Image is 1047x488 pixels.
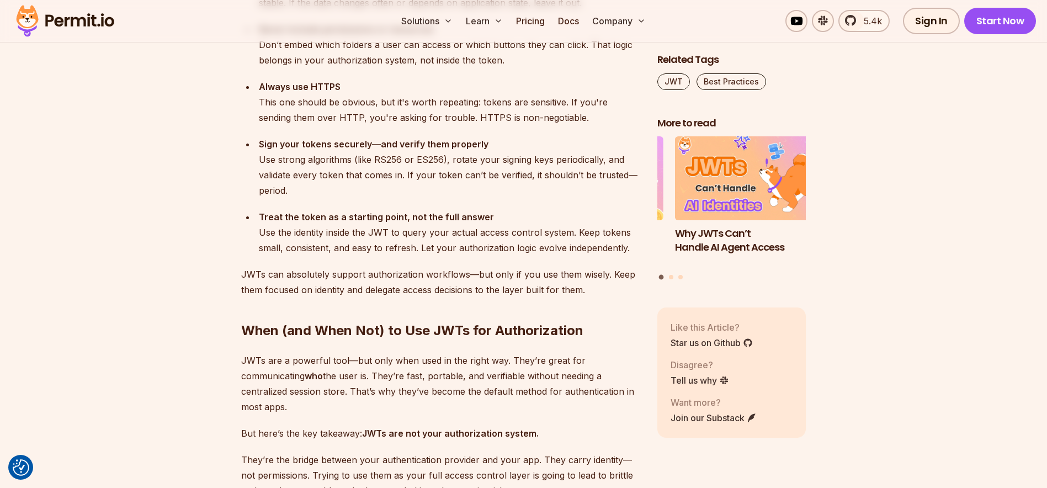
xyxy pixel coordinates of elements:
div: This one should be obvious, but it's worth repeating: tokens are sensitive. If you're sending the... [259,79,640,125]
a: Why JWTs Can’t Handle AI Agent AccessWhy JWTs Can’t Handle AI Agent Access [675,137,824,268]
img: Why JWTs Can’t Handle AI Agent Access [675,137,824,221]
strong: who [305,370,323,381]
button: Go to slide 3 [678,275,683,279]
a: Star us on Github [671,336,753,349]
strong: Sign your tokens securely—and verify them properly [259,139,488,150]
a: Pricing [512,10,549,32]
button: Company [588,10,650,32]
h2: Related Tags [657,53,806,67]
a: Docs [554,10,583,32]
p: Disagree? [671,358,729,372]
h2: More to read [657,116,806,130]
p: JWTs are a powerful tool—but only when used in the right way. They’re great for communicating the... [241,353,640,415]
h3: Why JWTs Can’t Handle AI Agent Access [675,227,824,254]
img: A Guide to Bearer Tokens: JWT vs. Opaque Tokens [514,137,663,221]
a: JWT [657,73,690,90]
div: Use strong algorithms (like RS256 or ES256), rotate your signing keys periodically, and validate ... [259,136,640,198]
strong: JWTs are not your authorization system. [362,428,539,439]
p: JWTs can absolutely support authorization workflows—but only if you use them wisely. Keep them fo... [241,267,640,298]
a: 5.4k [838,10,890,32]
button: Solutions [397,10,457,32]
p: Want more? [671,396,757,409]
button: Consent Preferences [13,459,29,476]
h3: A Guide to Bearer Tokens: JWT vs. Opaque Tokens [514,227,663,254]
a: Tell us why [671,374,729,387]
strong: Always use HTTPS [259,81,341,92]
strong: Treat the token as a starting point, not the full answer [259,211,494,222]
p: But here’s the key takeaway: [241,426,640,441]
button: Learn [461,10,507,32]
img: Permit logo [11,2,119,40]
h2: When (and When Not) to Use JWTs for Authorization [241,278,640,340]
a: Start Now [964,8,1037,34]
img: Revisit consent button [13,459,29,476]
a: Sign In [903,8,960,34]
div: Use the identity inside the JWT to query your actual access control system. Keep tokens small, co... [259,209,640,256]
button: Go to slide 2 [669,275,673,279]
li: 3 of 3 [514,137,663,268]
button: Go to slide 1 [659,275,664,280]
span: 5.4k [857,14,882,28]
li: 1 of 3 [675,137,824,268]
div: Don’t embed which folders a user can access or which buttons they can click. That logic belongs i... [259,22,640,68]
div: Posts [657,137,806,282]
a: Best Practices [697,73,766,90]
p: Like this Article? [671,321,753,334]
a: Join our Substack [671,411,757,425]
